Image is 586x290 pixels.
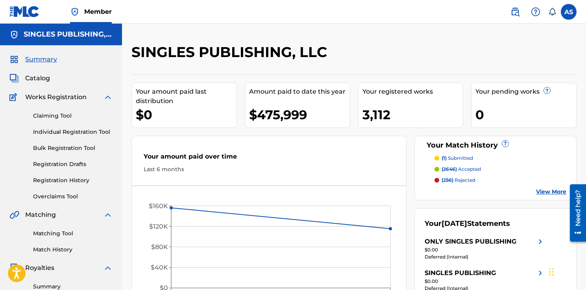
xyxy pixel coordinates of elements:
span: Matching [25,210,56,220]
div: Notifications [548,8,556,16]
tspan: $40K [151,264,168,271]
img: Matching [9,210,19,220]
img: Accounts [9,30,19,39]
div: Your registered works [362,87,463,96]
img: help [531,7,540,17]
img: MLC Logo [9,6,40,17]
div: 0 [475,106,576,124]
div: $475,999 [249,106,350,124]
a: SummarySummary [9,55,57,64]
img: Summary [9,55,19,64]
a: CatalogCatalog [9,74,50,83]
img: expand [103,263,113,273]
span: Royalties [25,263,54,273]
span: ? [502,140,508,147]
a: (1) submitted [434,155,566,162]
div: Your amount paid last distribution [136,87,237,106]
img: Top Rightsholder [70,7,79,17]
div: Your Statements [425,218,510,229]
a: Match History [33,246,113,254]
a: (2646) accepted [434,166,566,173]
img: Works Registration [9,92,20,102]
span: Works Registration [25,92,87,102]
img: right chevron icon [536,268,545,278]
span: Catalog [25,74,50,83]
tspan: $120K [149,223,168,230]
div: Drag [549,260,554,284]
img: Catalog [9,74,19,83]
div: Amount paid to date this year [249,87,350,96]
a: Bulk Registration Tool [33,144,113,152]
a: Matching Tool [33,229,113,238]
p: rejected [442,177,475,184]
span: Member [84,7,112,16]
span: (1) [442,155,447,161]
span: (2646) [442,166,457,172]
div: $0.00 [425,278,545,285]
span: Summary [25,55,57,64]
a: View More [536,188,566,196]
a: Individual Registration Tool [33,128,113,136]
img: search [510,7,520,17]
img: expand [103,210,113,220]
h2: SINGLES PUBLISHING, LLC [131,43,331,61]
div: $0 [136,106,237,124]
a: Registration History [33,176,113,185]
div: Your amount paid over time [144,152,394,165]
div: Your Match History [425,140,566,151]
img: expand [103,92,113,102]
a: Overclaims Tool [33,192,113,201]
div: Your pending works [475,87,576,96]
a: Registration Drafts [33,160,113,168]
div: 3,112 [362,106,463,124]
div: Last 6 months [144,165,394,174]
p: submitted [442,155,473,162]
a: Claiming Tool [33,112,113,120]
a: Public Search [507,4,523,20]
iframe: Chat Widget [547,252,586,290]
div: SINGLES PUBLISHING [425,268,496,278]
span: (256) [442,177,453,183]
tspan: $160K [149,202,168,210]
h5: SINGLES PUBLISHING, LLC [24,30,113,39]
img: right chevron icon [536,237,545,246]
span: [DATE] [442,219,467,228]
p: accepted [442,166,481,173]
img: Royalties [9,263,19,273]
div: Deferred (Internal) [425,253,545,260]
tspan: $80K [151,243,168,251]
div: ONLY SINGLES PUBLISHING [425,237,516,246]
span: ? [544,87,550,94]
iframe: Resource Center [564,181,586,244]
div: Help [528,4,543,20]
a: (256) rejected [434,177,566,184]
a: ONLY SINGLES PUBLISHINGright chevron icon$0.00Deferred (Internal) [425,237,545,260]
div: User Menu [561,4,577,20]
div: $0.00 [425,246,545,253]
